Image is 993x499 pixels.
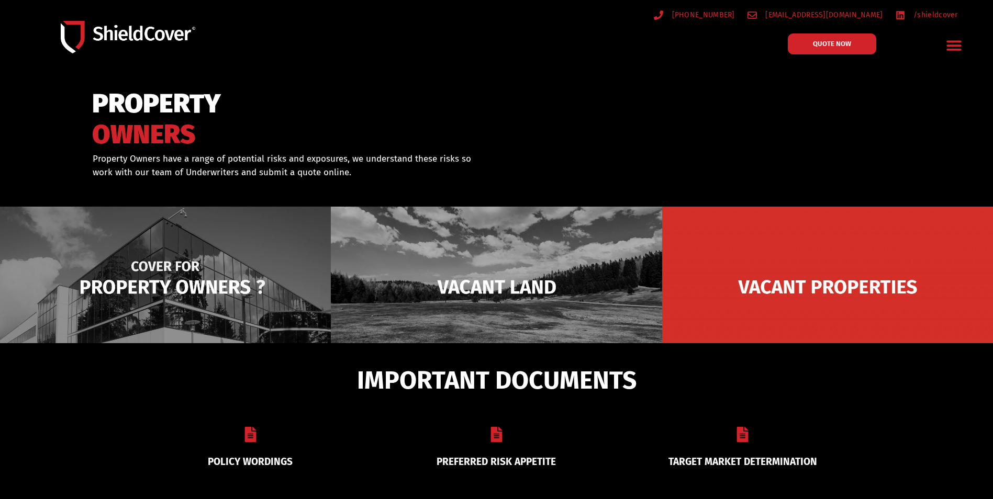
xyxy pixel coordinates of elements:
[92,93,221,115] span: PROPERTY
[670,8,735,21] span: [PHONE_NUMBER]
[896,8,958,21] a: /shieldcover
[788,33,876,54] a: QUOTE NOW
[654,8,735,21] a: [PHONE_NUMBER]
[668,456,817,468] a: TARGET MARKET DETERMINATION
[813,40,851,47] span: QUOTE NOW
[763,8,883,21] span: [EMAIL_ADDRESS][DOMAIN_NAME]
[747,8,883,21] a: [EMAIL_ADDRESS][DOMAIN_NAME]
[911,8,958,21] span: /shieldcover
[208,456,293,468] a: POLICY WORDINGS
[61,21,195,54] img: Shield-Cover-Underwriting-Australia-logo-full
[942,33,966,58] div: Menu Toggle
[357,370,637,390] span: IMPORTANT DOCUMENTS
[331,207,662,367] img: Vacant Land liability cover
[437,456,556,468] a: PREFERRED RISK APPETITE
[93,152,483,179] p: Property Owners have a range of potential risks and exposures, we understand these risks so work ...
